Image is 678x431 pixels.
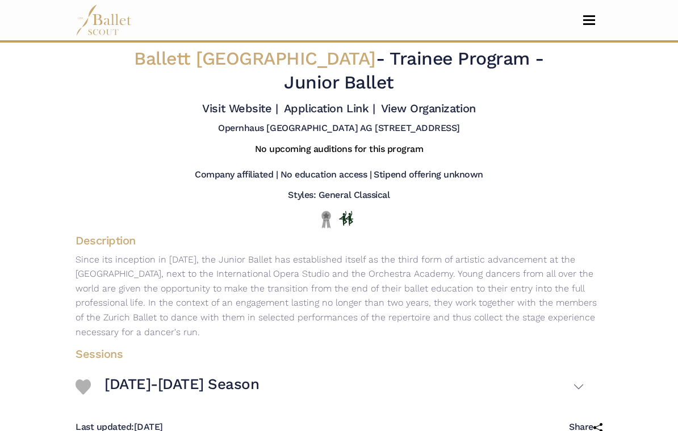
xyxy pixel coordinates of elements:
h3: [DATE]-[DATE] Season [104,375,259,394]
span: Trainee Program - [390,48,544,69]
h5: Opernhaus [GEOGRAPHIC_DATA] AG [STREET_ADDRESS] [218,122,459,134]
button: [DATE]-[DATE] Season [104,370,584,403]
h5: Stipend offering unknown [374,169,483,181]
h5: Styles: General Classical [288,189,390,201]
h2: - Junior Ballet [121,47,557,94]
img: In Person [339,211,353,226]
button: Toggle navigation [576,15,602,26]
h5: Company affiliated | [195,169,278,181]
img: Heart [76,379,91,395]
a: Application Link | [284,102,375,115]
span: Ballett [GEOGRAPHIC_DATA] [134,48,376,69]
h4: Sessions [66,347,593,361]
a: Visit Website | [202,102,278,115]
h5: No education access | [281,169,372,181]
img: Local [319,210,333,228]
p: Since its inception in [DATE], the Junior Ballet has established itself as the third form of arti... [66,252,612,340]
h4: Description [66,233,612,248]
h5: No upcoming auditions for this program [255,143,424,155]
a: View Organization [381,102,476,115]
